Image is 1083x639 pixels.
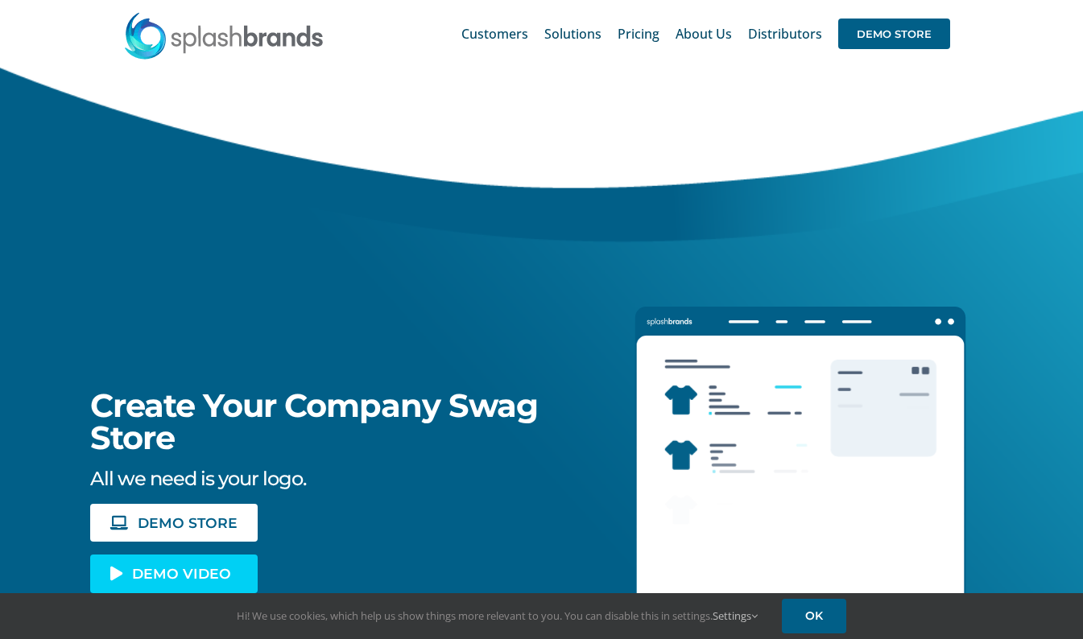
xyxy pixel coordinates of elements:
a: Settings [713,608,758,623]
span: Distributors [748,27,822,40]
span: About Us [676,27,732,40]
span: Hi! We use cookies, which help us show things more relevant to you. You can disable this in setti... [237,608,758,623]
span: Customers [461,27,528,40]
span: DEMO STORE [838,19,950,49]
a: Pricing [618,8,659,60]
span: Pricing [618,27,659,40]
a: DEMO STORE [838,8,950,60]
a: OK [782,599,846,633]
span: DEMO STORE [138,516,238,530]
span: Create Your Company Swag Store [90,385,538,457]
a: Distributors [748,8,822,60]
span: Solutions [544,27,601,40]
a: Customers [461,8,528,60]
img: SplashBrands.com Logo [123,11,324,60]
span: DEMO VIDEO [132,567,231,580]
a: DEMO STORE [90,504,258,542]
span: All we need is your logo. [90,467,306,490]
nav: Main Menu [461,8,950,60]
